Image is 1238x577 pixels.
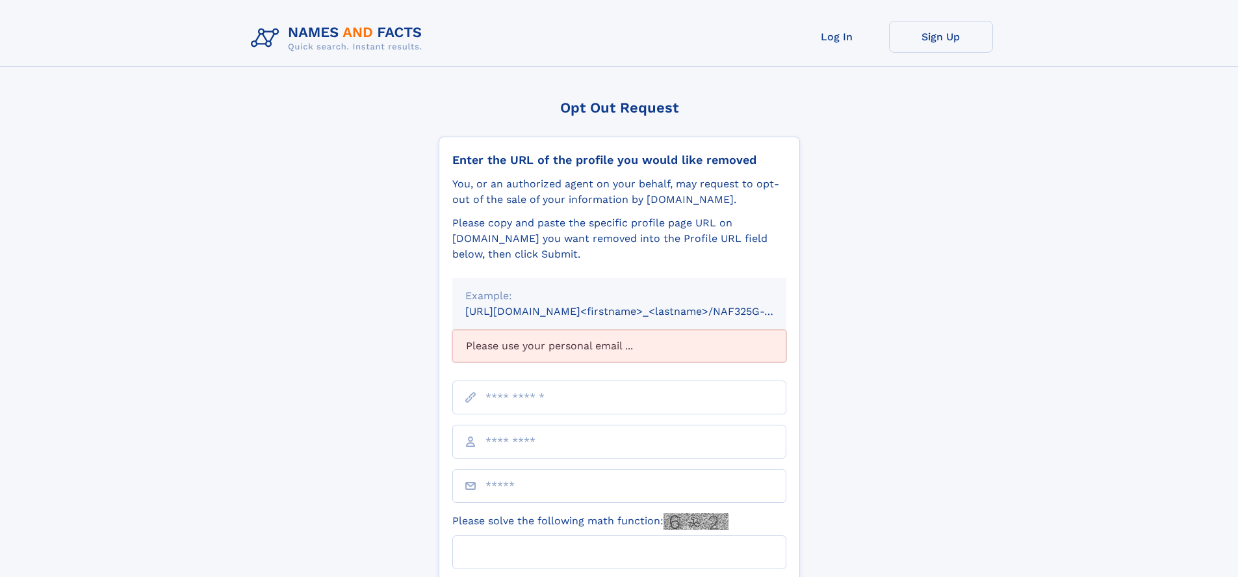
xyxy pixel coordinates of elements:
div: Example: [465,288,773,304]
div: Enter the URL of the profile you would like removed [452,153,786,167]
label: Please solve the following math function: [452,513,729,530]
div: Opt Out Request [439,100,800,116]
div: Please use your personal email ... [452,330,786,362]
small: [URL][DOMAIN_NAME]<firstname>_<lastname>/NAF325G-xxxxxxxx [465,305,811,317]
div: You, or an authorized agent on your behalf, may request to opt-out of the sale of your informatio... [452,176,786,208]
img: Logo Names and Facts [246,21,433,56]
a: Log In [785,21,889,53]
a: Sign Up [889,21,993,53]
div: Please copy and paste the specific profile page URL on [DOMAIN_NAME] you want removed into the Pr... [452,215,786,262]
